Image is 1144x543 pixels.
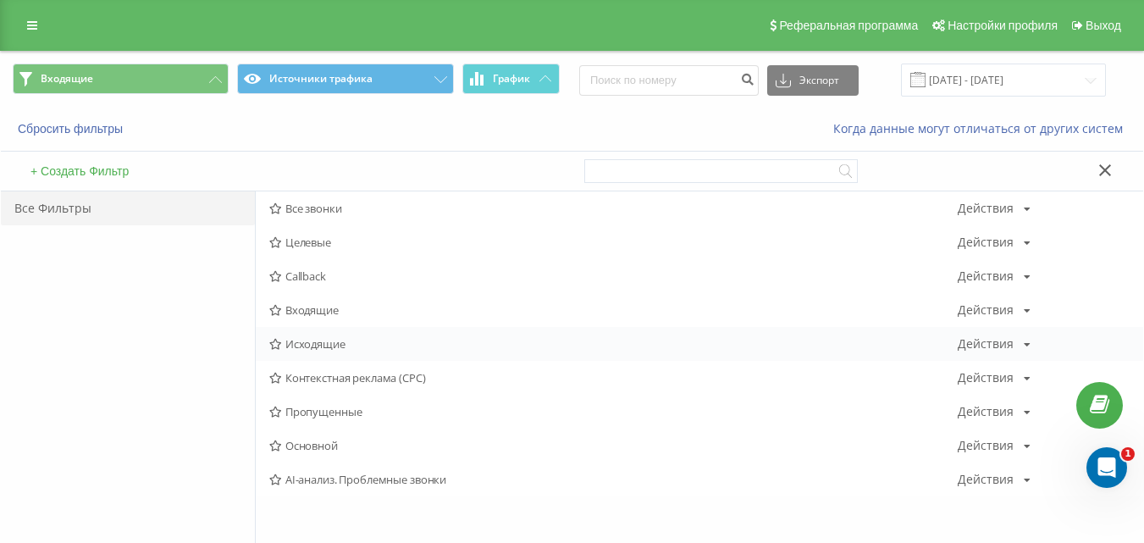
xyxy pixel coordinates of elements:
[958,202,1014,214] div: Действия
[833,120,1131,136] a: Когда данные могут отличаться от других систем
[493,73,530,85] span: График
[269,304,958,316] span: Входящие
[1121,447,1135,461] span: 1
[958,474,1014,485] div: Действия
[269,406,958,418] span: Пропущенные
[13,64,229,94] button: Входящие
[237,64,453,94] button: Источники трафика
[269,372,958,384] span: Контекстная реклама (CPC)
[1093,163,1118,180] button: Закрыть
[269,338,958,350] span: Исходящие
[958,304,1014,316] div: Действия
[13,121,131,136] button: Сбросить фильтры
[269,202,958,214] span: Все звонки
[269,440,958,452] span: Основной
[25,163,134,179] button: + Создать Фильтр
[269,236,958,248] span: Целевые
[958,372,1014,384] div: Действия
[958,270,1014,282] div: Действия
[1,191,255,225] div: Все Фильтры
[41,72,93,86] span: Входящие
[958,236,1014,248] div: Действия
[1086,447,1127,488] iframe: Intercom live chat
[1086,19,1121,32] span: Выход
[462,64,560,94] button: График
[958,440,1014,452] div: Действия
[767,65,859,96] button: Экспорт
[948,19,1058,32] span: Настройки профиля
[579,65,759,96] input: Поиск по номеру
[779,19,918,32] span: Реферальная программа
[269,270,958,282] span: Callback
[958,338,1014,350] div: Действия
[958,406,1014,418] div: Действия
[269,474,958,485] span: AI-анализ. Проблемные звонки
